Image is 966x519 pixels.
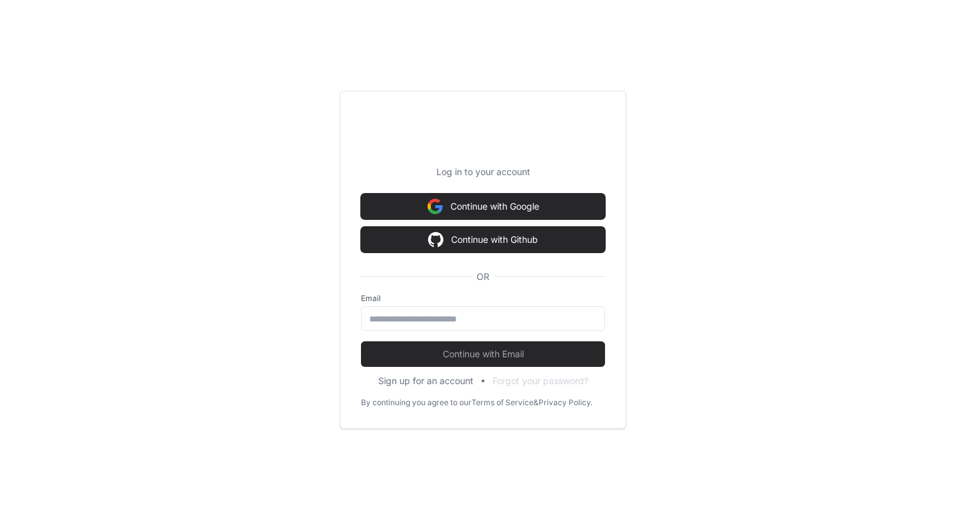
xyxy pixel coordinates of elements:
label: Email [361,293,605,304]
span: OR [471,270,494,283]
button: Continue with Email [361,341,605,367]
div: By continuing you agree to our [361,398,471,408]
p: Log in to your account [361,166,605,178]
a: Terms of Service [471,398,533,408]
span: Continue with Email [361,348,605,360]
div: & [533,398,539,408]
button: Forgot your password? [493,375,588,387]
img: Sign in with google [427,194,443,219]
button: Continue with Github [361,227,605,252]
img: Sign in with google [428,227,443,252]
a: Privacy Policy. [539,398,592,408]
button: Continue with Google [361,194,605,219]
button: Sign up for an account [378,375,473,387]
